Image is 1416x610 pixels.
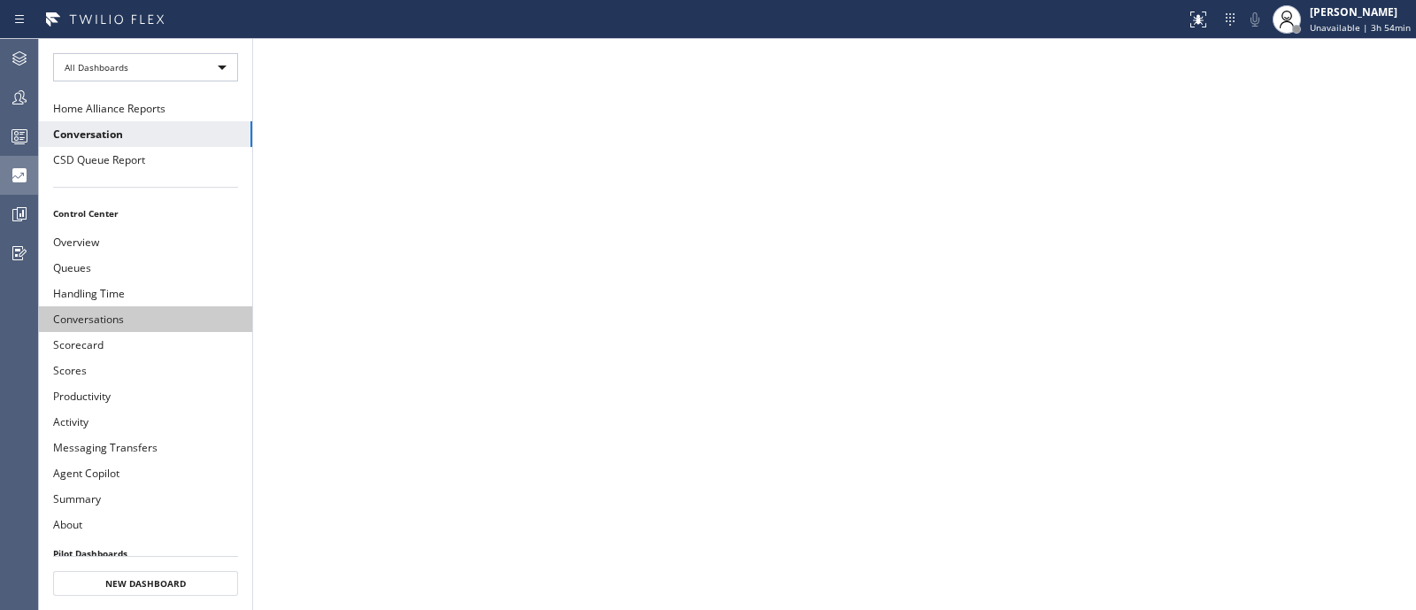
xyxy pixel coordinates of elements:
[53,53,238,81] div: All Dashboards
[39,358,252,383] button: Scores
[39,96,252,121] button: Home Alliance Reports
[39,383,252,409] button: Productivity
[39,542,252,565] li: Pilot Dashboards
[1243,7,1267,32] button: Mute
[39,409,252,435] button: Activity
[1310,21,1411,34] span: Unavailable | 3h 54min
[39,460,252,486] button: Agent Copilot
[39,512,252,537] button: About
[39,229,252,255] button: Overview
[39,147,252,173] button: CSD Queue Report
[1310,4,1411,19] div: [PERSON_NAME]
[39,202,252,225] li: Control Center
[39,486,252,512] button: Summary
[39,255,252,281] button: Queues
[39,332,252,358] button: Scorecard
[39,435,252,460] button: Messaging Transfers
[253,39,1416,610] iframe: dashboard_afokLmgIHo2q
[53,571,238,596] button: New Dashboard
[39,281,252,306] button: Handling Time
[39,121,252,147] button: Conversation
[39,306,252,332] button: Conversations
